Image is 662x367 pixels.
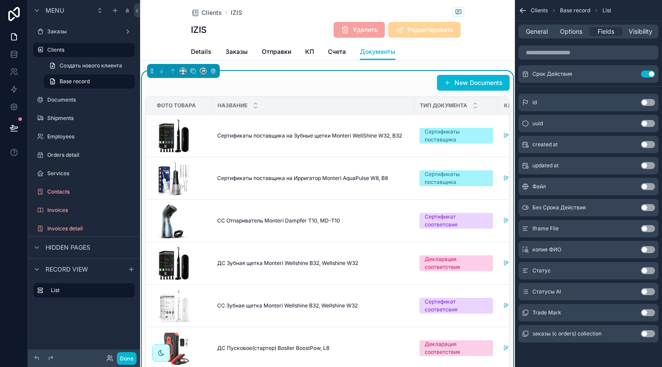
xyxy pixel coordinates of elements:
[156,203,207,238] a: Screenshot-at-Aug-26-12-21-58.png
[156,246,190,281] img: Зубные-щетки-Monteri-черная.png
[532,204,586,211] span: Без Срока Действия
[419,213,493,229] a: Сертификат соответсвия
[33,166,135,180] a: Services
[217,217,340,224] span: СС Отпариватель Monteri Dampfer T10, MD-T10
[560,7,590,14] span: Base record
[217,345,409,352] a: ДС Пусковое(стартер) Bosller BoostPow, L8
[47,225,133,232] label: Invoices detail
[156,203,190,238] img: Screenshot-at-Aug-26-12-21-58.png
[191,44,211,61] a: Details
[217,132,402,139] span: Сертификаты поставщика на Зубные щетки Monteri WellShine W32, B32
[262,47,291,56] span: Отправки
[33,93,135,107] a: Documents
[47,115,133,122] label: Shipments
[117,352,137,365] button: Done
[225,44,248,61] a: Заказы
[532,162,559,169] span: updated at
[425,255,488,271] div: Декларация соответствия
[504,132,546,139] a: [PERSON_NAME]
[419,255,493,271] a: Декларация соответствия
[360,44,395,60] a: Документы
[33,203,135,217] a: Invoices
[532,225,559,232] span: Iframe File
[532,120,543,127] span: uuid
[425,298,488,314] div: Сертификат соответсвия
[504,345,559,352] a: [PERSON_NAME]
[156,161,207,196] a: Monosnap-IZIS---ирригатор-от-19.02.2025---Google-Таблицы-2025-02-21-14-08-03.png
[51,287,128,294] label: List
[217,132,409,139] a: Сертификаты поставщика на Зубные щетки Monteri WellShine W32, B32
[602,7,611,14] span: List
[60,78,90,85] span: Base record
[360,47,395,56] span: Документы
[217,217,409,224] a: СС Отпариватель Monteri Dampfer T10, MD-T10
[531,7,548,14] span: Clients
[504,260,559,267] a: [PERSON_NAME]
[504,102,526,109] span: Клиент
[156,161,190,196] img: Monosnap-IZIS---ирригатор-от-19.02.2025---Google-Таблицы-2025-02-21-14-08-03.png
[225,47,248,56] span: Заказы
[33,130,135,144] a: Employees
[504,132,559,139] a: [PERSON_NAME]
[419,340,493,356] a: Декларация соответствия
[504,175,559,182] a: [PERSON_NAME]
[437,75,510,91] button: New Documents
[156,288,207,323] a: Зубные-щетки-Monteri-белая.png
[532,183,546,190] span: Файл
[560,27,582,36] span: Options
[425,128,488,144] div: Сертификаты поставщика
[504,217,546,224] span: [PERSON_NAME]
[532,267,551,274] span: Статус
[33,148,135,162] a: Orders detail
[419,170,493,186] a: Сертификаты поставщика
[218,102,247,109] span: Название
[44,59,135,73] a: Создать нового клиента
[28,279,140,306] div: scrollable content
[419,298,493,314] a: Сертификат соответсвия
[33,25,135,39] a: Заказы
[532,288,561,295] span: Статусы AI
[217,175,409,182] a: Сертификаты поставщика на Ирригатор Monteri AquaPulse W8, B8
[504,175,546,182] a: [PERSON_NAME]
[305,44,314,61] a: КП
[156,331,191,366] img: Screenshot-at-Aug-26-12-50-10.png
[201,8,222,17] span: Clients
[328,47,346,56] span: Счета
[156,288,193,323] img: Зубные-щетки-Monteri-белая.png
[47,188,133,195] label: Contacts
[532,309,561,316] span: Trade Mark
[191,8,222,17] a: Clients
[47,152,133,159] label: Orders detail
[156,331,207,366] a: Screenshot-at-Aug-26-12-50-10.png
[33,111,135,125] a: Shipments
[425,340,488,356] div: Декларация соответствия
[156,118,190,153] img: Зубные-щетки-Monteri-черная.png
[504,302,546,309] a: [PERSON_NAME]
[157,102,196,109] span: Фото товара
[191,24,207,36] h1: IZIS
[44,74,135,88] a: Base record
[217,302,409,309] a: СС Зубная щетка Monteri Wellshine B32, Wellshine W32
[60,62,122,69] span: Создать нового клиента
[217,260,358,267] span: ДС Зубная щетка Monteri Wellshine B32, Wellshine W32
[217,260,409,267] a: ДС Зубная щетка Monteri Wellshine B32, Wellshine W32
[46,6,64,15] span: Menu
[532,246,561,253] span: копия ФИО
[598,27,614,36] span: Fields
[33,185,135,199] a: Contacts
[425,213,488,229] div: Сертификат соответсвия
[33,43,135,57] a: Clients
[47,46,130,53] label: Clients
[504,345,546,352] a: [PERSON_NAME]
[328,44,346,61] a: Счета
[526,27,548,36] span: General
[419,128,493,144] a: Сертификаты поставщика
[231,8,242,17] a: IZIS
[262,44,291,61] a: Отправки
[629,27,652,36] span: Visibility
